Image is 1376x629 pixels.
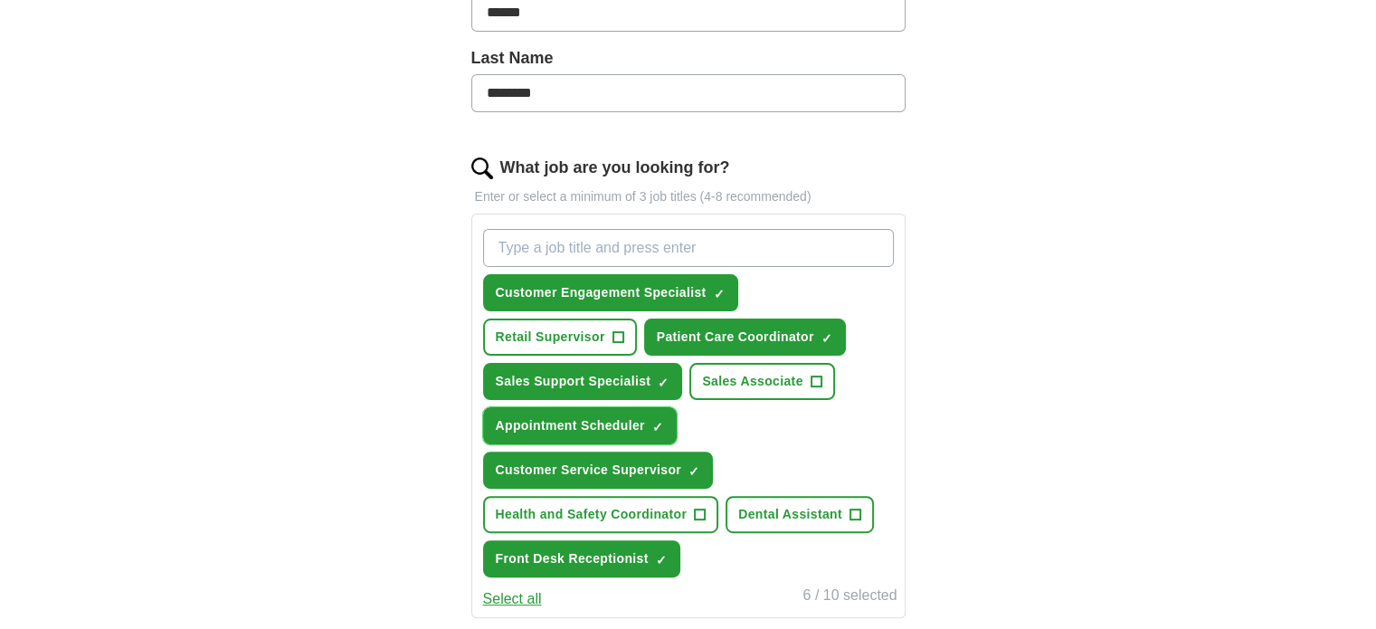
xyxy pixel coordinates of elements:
[483,363,683,400] button: Sales Support Specialist✓
[471,46,906,71] label: Last Name
[644,319,846,356] button: Patient Care Coordinator✓
[483,274,738,311] button: Customer Engagement Specialist✓
[496,505,688,524] span: Health and Safety Coordinator
[496,549,649,568] span: Front Desk Receptionist
[821,331,832,346] span: ✓
[702,372,802,391] span: Sales Associate
[496,372,651,391] span: Sales Support Specialist
[688,464,699,479] span: ✓
[714,287,725,301] span: ✓
[483,229,894,267] input: Type a job title and press enter
[802,585,897,610] div: 6 / 10 selected
[496,328,605,347] span: Retail Supervisor
[738,505,842,524] span: Dental Assistant
[500,156,730,180] label: What job are you looking for?
[483,452,714,489] button: Customer Service Supervisor✓
[658,376,669,390] span: ✓
[471,157,493,179] img: search.png
[483,496,719,533] button: Health and Safety Coordinator
[483,540,680,577] button: Front Desk Receptionist✓
[496,283,707,302] span: Customer Engagement Specialist
[483,588,542,610] button: Select all
[652,420,663,434] span: ✓
[496,461,682,480] span: Customer Service Supervisor
[726,496,874,533] button: Dental Assistant
[471,187,906,206] p: Enter or select a minimum of 3 job titles (4-8 recommended)
[689,363,834,400] button: Sales Associate
[483,319,637,356] button: Retail Supervisor
[656,553,667,567] span: ✓
[496,416,645,435] span: Appointment Scheduler
[483,407,677,444] button: Appointment Scheduler✓
[657,328,814,347] span: Patient Care Coordinator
